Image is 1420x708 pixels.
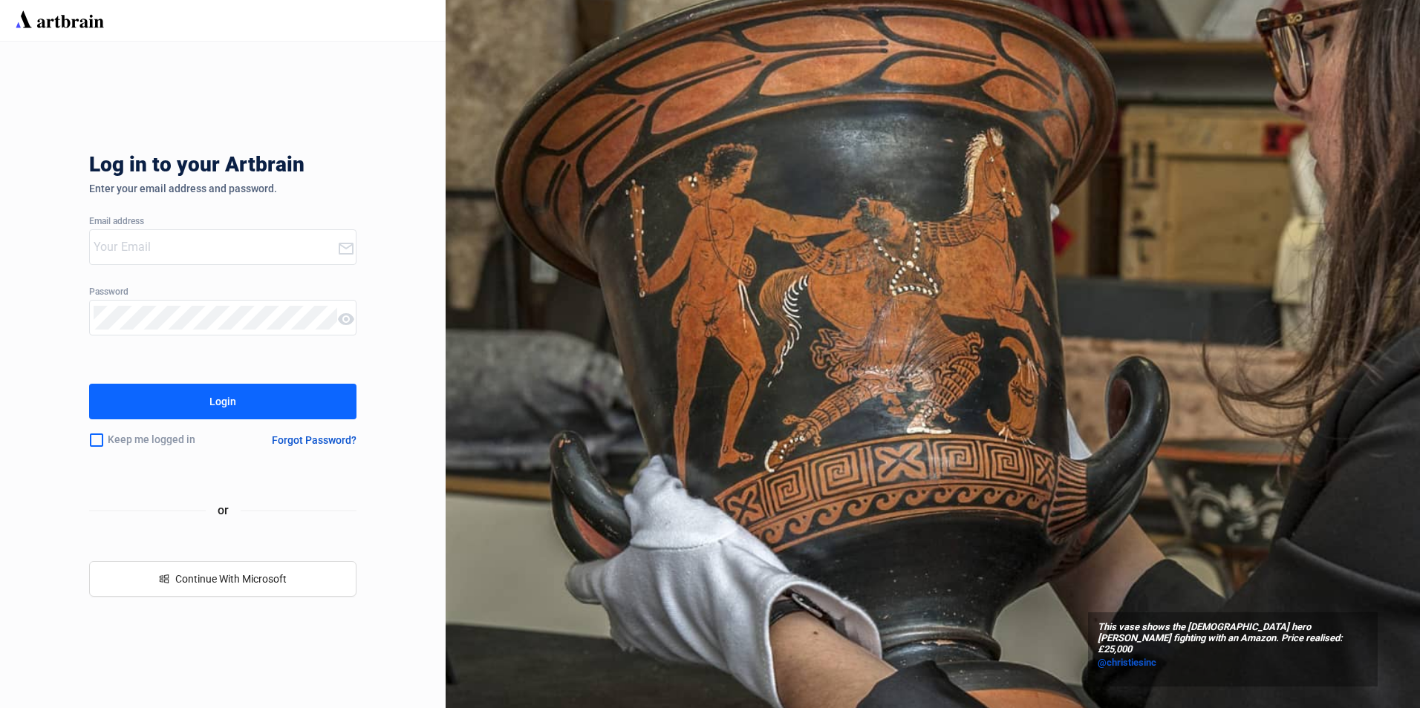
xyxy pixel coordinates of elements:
input: Your Email [94,235,337,259]
div: Keep me logged in [89,425,236,456]
button: windowsContinue With Microsoft [89,561,356,597]
div: Forgot Password? [272,434,356,446]
span: windows [159,574,169,584]
span: or [206,501,241,519]
div: Email address [89,217,356,227]
span: Continue With Microsoft [175,573,287,585]
div: Password [89,287,356,298]
div: Enter your email address and password. [89,183,356,194]
span: This vase shows the [DEMOGRAPHIC_DATA] hero [PERSON_NAME] fighting with an Amazon. Price realised... [1098,622,1368,655]
button: Login [89,384,356,419]
span: @christiesinc [1098,657,1156,668]
div: Login [209,390,236,413]
div: Log in to your Artbrain [89,153,535,183]
a: @christiesinc [1098,655,1368,670]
